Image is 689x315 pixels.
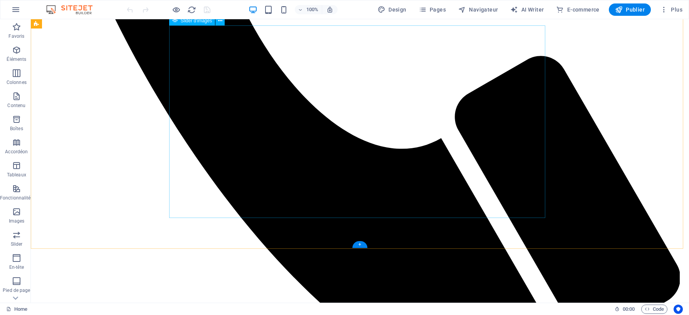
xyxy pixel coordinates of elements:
[641,305,667,314] button: Code
[187,5,196,14] button: reload
[171,5,181,14] button: Cliquez ici pour quitter le mode Aperçu et poursuivre l'édition.
[3,287,30,293] p: Pied de page
[295,5,322,14] button: 100%
[609,3,651,16] button: Publier
[419,6,446,13] span: Pages
[615,305,635,314] h6: Durée de la session
[660,6,682,13] span: Plus
[181,18,212,23] span: Slider d'images
[657,3,686,16] button: Plus
[7,102,25,109] p: Contenu
[628,306,629,312] span: :
[375,3,410,16] div: Design (Ctrl+Alt+Y)
[510,6,544,13] span: AI Writer
[7,172,26,178] p: Tableaux
[10,126,23,132] p: Boîtes
[9,218,25,224] p: Images
[187,5,196,14] i: Actualiser la page
[458,6,498,13] span: Navigateur
[375,3,410,16] button: Design
[556,6,599,13] span: E-commerce
[5,149,28,155] p: Accordéon
[44,5,102,14] img: Editor Logo
[645,305,664,314] span: Code
[352,241,367,248] div: +
[7,79,27,85] p: Colonnes
[6,305,27,314] a: Cliquez pour annuler la sélection. Double-cliquez pour ouvrir Pages.
[674,305,683,314] button: Usercentrics
[455,3,501,16] button: Navigateur
[326,6,333,13] i: Lors du redimensionnement, ajuster automatiquement le niveau de zoom en fonction de l'appareil sé...
[8,33,24,39] p: Favoris
[378,6,407,13] span: Design
[7,56,26,62] p: Éléments
[416,3,449,16] button: Pages
[553,3,602,16] button: E-commerce
[9,264,24,270] p: En-tête
[11,241,23,247] p: Slider
[615,6,645,13] span: Publier
[507,3,547,16] button: AI Writer
[623,305,635,314] span: 00 00
[306,5,319,14] h6: 100%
